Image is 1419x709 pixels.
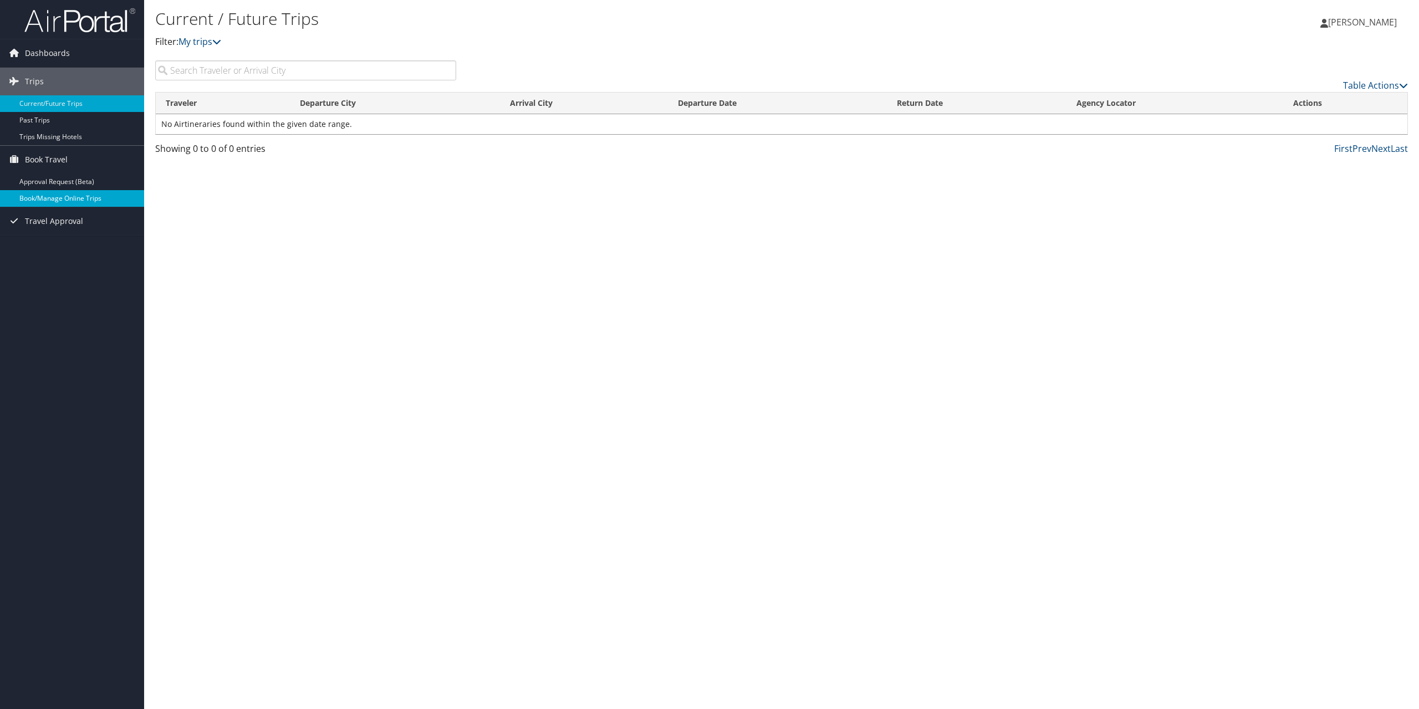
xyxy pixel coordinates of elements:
[1391,142,1408,155] a: Last
[25,68,44,95] span: Trips
[1343,79,1408,91] a: Table Actions
[156,93,290,114] th: Traveler: activate to sort column ascending
[24,7,135,33] img: airportal-logo.png
[1066,93,1283,114] th: Agency Locator: activate to sort column ascending
[25,39,70,67] span: Dashboards
[25,207,83,235] span: Travel Approval
[155,60,456,80] input: Search Traveler or Arrival City
[668,93,887,114] th: Departure Date: activate to sort column descending
[1328,16,1397,28] span: [PERSON_NAME]
[1371,142,1391,155] a: Next
[155,35,991,49] p: Filter:
[1334,142,1352,155] a: First
[1320,6,1408,39] a: [PERSON_NAME]
[500,93,668,114] th: Arrival City: activate to sort column ascending
[25,146,68,174] span: Book Travel
[887,93,1066,114] th: Return Date: activate to sort column ascending
[178,35,221,48] a: My trips
[1283,93,1407,114] th: Actions
[155,142,456,161] div: Showing 0 to 0 of 0 entries
[1352,142,1371,155] a: Prev
[156,114,1407,134] td: No Airtineraries found within the given date range.
[290,93,499,114] th: Departure City: activate to sort column ascending
[155,7,991,30] h1: Current / Future Trips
